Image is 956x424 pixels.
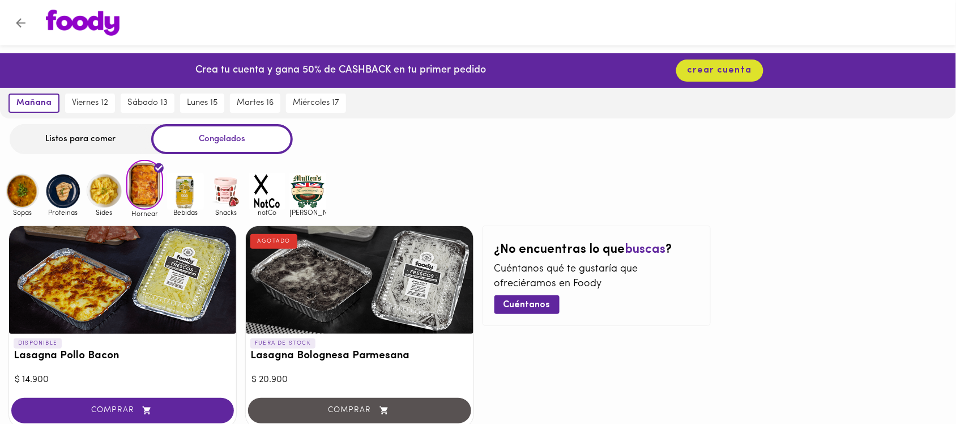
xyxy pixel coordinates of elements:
[86,173,122,210] img: Sides
[14,350,232,362] h3: Lasagna Pollo Bacon
[187,98,217,108] span: lunes 15
[676,60,763,82] button: crear cuenta
[250,234,297,249] div: AGOTADO
[65,94,115,113] button: viernes 12
[289,173,326,210] img: mullens
[126,210,163,217] span: Hornear
[15,374,231,387] div: $ 14.900
[251,374,467,387] div: $ 20.900
[494,243,699,257] h2: ¿No encuentras lo que ?
[8,94,59,113] button: mañana
[208,209,245,216] span: Snacks
[890,358,945,413] iframe: Messagebird Livechat Widget
[494,262,699,291] p: Cuéntanos qué te gustaría que ofreciéramos en Foody
[86,209,122,216] span: Sides
[25,406,220,415] span: COMPRAR
[237,98,274,108] span: martes 16
[121,94,174,113] button: sábado 13
[688,65,752,76] span: crear cuenta
[151,124,293,154] div: Congelados
[72,98,108,108] span: viernes 12
[45,173,82,210] img: Proteinas
[127,98,168,108] span: sábado 13
[7,9,35,37] button: Volver
[246,226,473,334] div: Lasagna Bolognesa Parmesana
[14,338,62,349] p: DISPONIBLE
[10,124,151,154] div: Listos para comer
[46,10,119,36] img: logo.png
[126,160,163,210] img: Hornear
[4,209,41,216] span: Sopas
[249,209,285,216] span: notCo
[625,243,666,256] span: buscas
[11,398,234,423] button: COMPRAR
[9,226,236,334] div: Lasagna Pollo Bacon
[230,94,280,113] button: martes 16
[249,173,285,210] img: notCo
[16,98,52,108] span: mañana
[208,173,245,210] img: Snacks
[195,63,486,78] p: Crea tu cuenta y gana 50% de CASHBACK en tu primer pedido
[286,94,346,113] button: miércoles 17
[45,209,82,216] span: Proteinas
[250,350,468,362] h3: Lasagna Bolognesa Parmesana
[4,173,41,210] img: Sopas
[503,300,550,311] span: Cuéntanos
[167,209,204,216] span: Bebidas
[289,209,326,216] span: [PERSON_NAME]
[180,94,224,113] button: lunes 15
[494,295,560,314] button: Cuéntanos
[250,338,315,349] p: FUERA DE STOCK
[167,173,204,210] img: Bebidas
[293,98,339,108] span: miércoles 17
